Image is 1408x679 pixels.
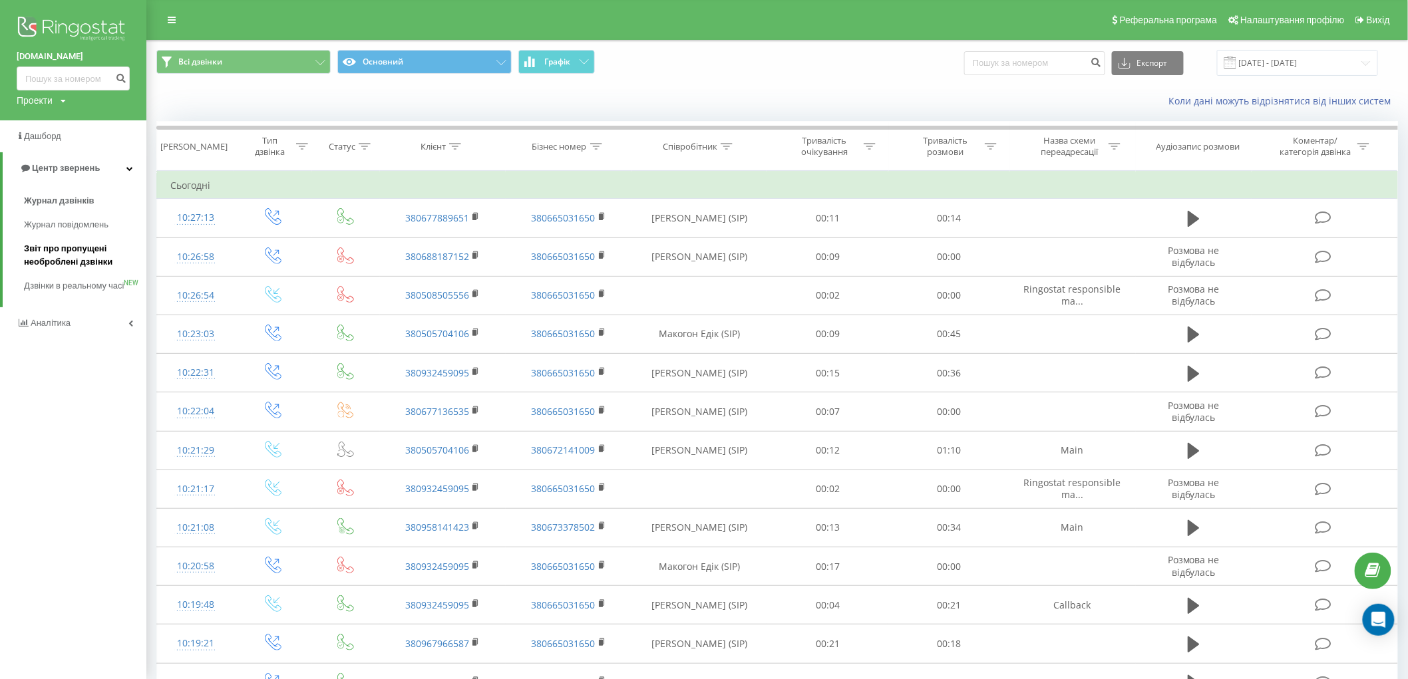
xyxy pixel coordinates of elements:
[767,624,888,663] td: 00:21
[405,405,469,418] a: 380677136535
[888,547,1009,586] td: 00:00
[631,392,767,431] td: [PERSON_NAME] (SIP)
[1168,476,1220,501] span: Розмова не відбулась
[156,50,331,74] button: Всі дзвінки
[767,354,888,392] td: 00:15
[631,431,767,470] td: [PERSON_NAME] (SIP)
[24,131,61,141] span: Дашборд
[170,398,221,424] div: 10:22:04
[888,624,1009,663] td: 00:18
[24,213,146,237] a: Журнал повідомлень
[631,237,767,276] td: [PERSON_NAME] (SIP)
[767,199,888,237] td: 00:11
[17,50,130,63] a: [DOMAIN_NAME]
[631,547,767,586] td: Макогон Едік (SIP)
[532,444,596,456] a: 380672141009
[405,482,469,495] a: 380932459095
[532,599,596,611] a: 380665031650
[405,211,469,224] a: 380677889651
[532,637,596,650] a: 380665031650
[24,194,94,207] span: Журнал дзвінків
[405,521,469,533] a: 380958141423
[405,327,469,340] a: 380505704106
[532,560,596,573] a: 380665031650
[767,547,888,586] td: 00:17
[24,237,146,274] a: Звіт про пропущені необроблені дзвінки
[631,315,767,353] td: Макогон Едік (SIP)
[1168,244,1220,269] span: Розмова не відбулась
[767,431,888,470] td: 00:12
[170,360,221,386] div: 10:22:31
[532,482,596,495] a: 380665031650
[631,624,767,663] td: [PERSON_NAME] (SIP)
[1120,15,1218,25] span: Реферальна програма
[405,366,469,379] a: 380932459095
[170,438,221,464] div: 10:21:29
[532,141,587,152] div: Бізнес номер
[337,50,512,74] button: Основний
[170,592,221,618] div: 10:19:48
[1024,476,1121,501] span: Ringostat responsible ma...
[1009,508,1135,547] td: Main
[518,50,595,74] button: Графік
[246,135,293,158] div: Тип дзвінка
[3,152,146,184] a: Центр звернень
[888,508,1009,547] td: 00:34
[767,237,888,276] td: 00:09
[1024,283,1121,307] span: Ringostat responsible ma...
[888,354,1009,392] td: 00:36
[767,586,888,624] td: 00:04
[31,318,71,328] span: Аналiтика
[532,250,596,263] a: 380665031650
[17,94,53,107] div: Проекти
[170,553,221,579] div: 10:20:58
[544,57,570,67] span: Графік
[1240,15,1344,25] span: Налаштування профілю
[789,135,860,158] div: Тривалість очікування
[157,172,1398,199] td: Сьогодні
[532,521,596,533] a: 380673378502
[910,135,981,158] div: Тривалість розмови
[631,508,767,547] td: [PERSON_NAME] (SIP)
[405,289,469,301] a: 380508505556
[1156,141,1240,152] div: Аудіозапис розмови
[405,599,469,611] a: 380932459095
[532,366,596,379] a: 380665031650
[170,476,221,502] div: 10:21:17
[170,515,221,541] div: 10:21:08
[631,199,767,237] td: [PERSON_NAME] (SIP)
[888,276,1009,315] td: 00:00
[767,276,888,315] td: 00:02
[1112,51,1184,75] button: Експорт
[160,141,228,152] div: [PERSON_NAME]
[1276,135,1354,158] div: Коментар/категорія дзвінка
[170,244,221,270] div: 10:26:58
[767,470,888,508] td: 00:02
[17,67,130,90] input: Пошук за номером
[1363,604,1395,636] div: Open Intercom Messenger
[888,586,1009,624] td: 00:21
[532,211,596,224] a: 380665031650
[170,321,221,347] div: 10:23:03
[24,218,108,231] span: Журнал повідомлень
[178,57,222,67] span: Всі дзвінки
[532,289,596,301] a: 380665031650
[631,586,767,624] td: [PERSON_NAME] (SIP)
[888,315,1009,353] td: 00:45
[405,250,469,263] a: 380688187152
[24,279,124,293] span: Дзвінки в реальному часі
[170,630,221,656] div: 10:19:21
[421,141,446,152] div: Клієнт
[964,51,1105,75] input: Пошук за номером
[663,141,717,152] div: Співробітник
[888,199,1009,237] td: 00:14
[1169,94,1398,107] a: Коли дані можуть відрізнятися вiд інших систем
[1034,135,1105,158] div: Назва схеми переадресації
[24,274,146,298] a: Дзвінки в реальному часіNEW
[888,392,1009,431] td: 00:00
[405,560,469,573] a: 380932459095
[1168,399,1220,424] span: Розмова не відбулась
[888,470,1009,508] td: 00:00
[329,141,355,152] div: Статус
[631,354,767,392] td: [PERSON_NAME] (SIP)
